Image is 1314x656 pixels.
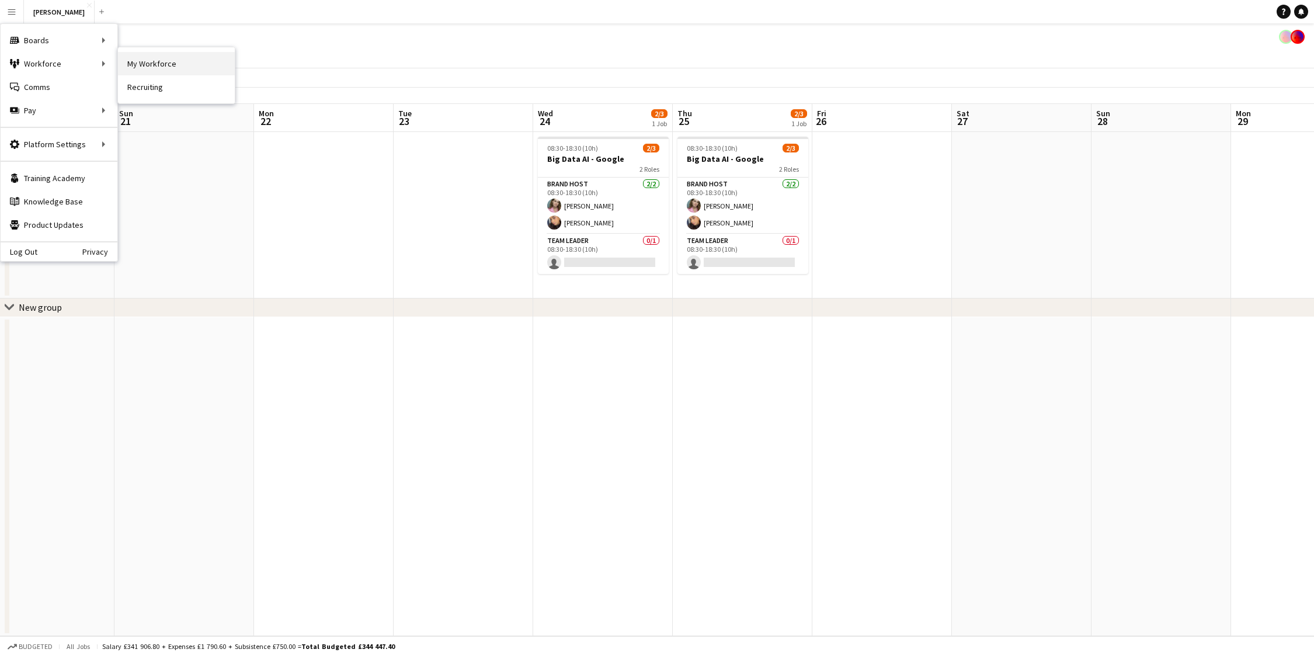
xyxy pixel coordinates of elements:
span: Sun [1096,108,1110,119]
app-job-card: 08:30-18:30 (10h)2/3Big Data AI - Google2 RolesBrand Host2/208:30-18:30 (10h)[PERSON_NAME][PERSON... [677,137,808,274]
span: 22 [257,114,274,128]
button: Budgeted [6,640,54,653]
span: Budgeted [19,643,53,651]
span: 08:30-18:30 (10h) [547,144,598,152]
span: 08:30-18:30 (10h) [687,144,738,152]
div: New group [19,301,62,313]
div: Platform Settings [1,133,117,156]
span: Tue [398,108,412,119]
app-job-card: 08:30-18:30 (10h)2/3Big Data AI - Google2 RolesBrand Host2/208:30-18:30 (10h)[PERSON_NAME][PERSON... [538,137,669,274]
a: Privacy [82,247,117,256]
button: [PERSON_NAME] [24,1,95,23]
div: Salary £341 906.80 + Expenses £1 790.60 + Subsistence £750.00 = [102,642,395,651]
app-user-avatar: Tobin James [1279,30,1293,44]
div: Pay [1,99,117,122]
span: 2 Roles [779,165,799,173]
span: Mon [1236,108,1251,119]
a: Training Academy [1,166,117,190]
span: Wed [538,108,553,119]
span: 26 [815,114,826,128]
span: Total Budgeted £344 447.40 [301,642,395,651]
span: 2/3 [643,144,659,152]
span: 2/3 [651,109,668,118]
div: 1 Job [652,119,667,128]
span: 24 [536,114,553,128]
div: 1 Job [791,119,807,128]
a: Recruiting [118,75,235,99]
span: Sat [957,108,969,119]
span: Sun [119,108,133,119]
span: Fri [817,108,826,119]
span: 2 Roles [639,165,659,173]
app-user-avatar: Tobin James [1291,30,1305,44]
a: Comms [1,75,117,99]
a: My Workforce [118,52,235,75]
app-card-role: Team Leader0/108:30-18:30 (10h) [538,234,669,274]
a: Log Out [1,247,37,256]
span: 25 [676,114,692,128]
span: Thu [677,108,692,119]
span: 23 [397,114,412,128]
h3: Big Data AI - Google [538,154,669,164]
app-card-role: Brand Host2/208:30-18:30 (10h)[PERSON_NAME][PERSON_NAME] [538,178,669,234]
span: 2/3 [783,144,799,152]
span: 2/3 [791,109,807,118]
span: All jobs [64,642,92,651]
span: 29 [1234,114,1251,128]
a: Product Updates [1,213,117,237]
span: 27 [955,114,969,128]
span: Mon [259,108,274,119]
app-card-role: Brand Host2/208:30-18:30 (10h)[PERSON_NAME][PERSON_NAME] [677,178,808,234]
span: 28 [1094,114,1110,128]
span: 21 [117,114,133,128]
div: Workforce [1,52,117,75]
app-card-role: Team Leader0/108:30-18:30 (10h) [677,234,808,274]
div: Boards [1,29,117,52]
a: Knowledge Base [1,190,117,213]
h3: Big Data AI - Google [677,154,808,164]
